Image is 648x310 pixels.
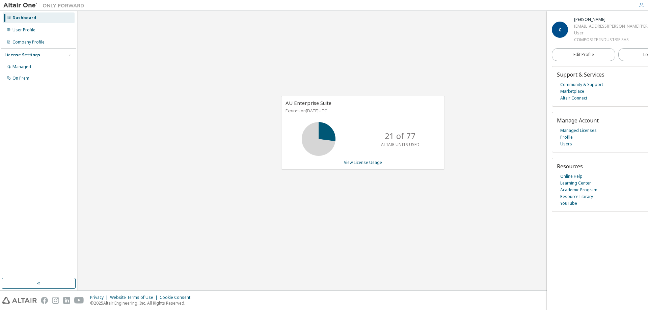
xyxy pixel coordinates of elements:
a: Online Help [560,173,583,180]
p: Expires on [DATE] UTC [286,108,439,114]
span: AU Enterprise Suite [286,100,331,106]
div: Website Terms of Use [110,295,160,300]
div: User Profile [12,27,35,33]
img: altair_logo.svg [2,297,37,304]
a: Academic Program [560,187,597,193]
p: © 2025 Altair Engineering, Inc. All Rights Reserved. [90,300,194,306]
span: Resources [557,163,583,170]
img: Altair One [3,2,88,9]
a: Community & Support [560,81,603,88]
div: Managed [12,64,31,69]
a: Marketplace [560,88,584,95]
img: instagram.svg [52,297,59,304]
a: Profile [560,134,573,141]
a: Managed Licenses [560,127,597,134]
p: ALTAIR UNITS USED [381,142,420,147]
div: Dashboard [12,15,36,21]
img: youtube.svg [74,297,84,304]
div: On Prem [12,76,29,81]
a: Altair Connect [560,95,587,102]
div: Privacy [90,295,110,300]
span: Edit Profile [573,52,594,57]
span: G [559,27,562,33]
a: View License Usage [344,160,382,165]
a: Resource Library [560,193,593,200]
a: YouTube [560,200,577,207]
span: Support & Services [557,71,604,78]
div: Company Profile [12,39,45,45]
div: Cookie Consent [160,295,194,300]
p: 21 of 77 [385,130,416,142]
a: Users [560,141,572,147]
span: Manage Account [557,117,599,124]
div: License Settings [4,52,40,58]
a: Edit Profile [552,48,615,61]
img: facebook.svg [41,297,48,304]
img: linkedin.svg [63,297,70,304]
a: Learning Center [560,180,591,187]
